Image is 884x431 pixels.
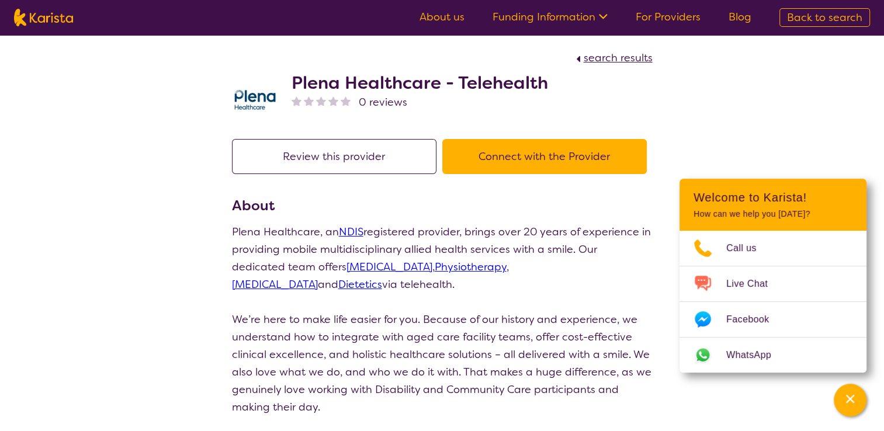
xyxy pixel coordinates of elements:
[573,51,653,65] a: search results
[726,275,782,293] span: Live Chat
[232,311,653,416] p: We’re here to make life easier for you. Because of our history and experience, we understand how ...
[680,231,866,373] ul: Choose channel
[339,225,363,239] a: NDIS
[694,190,852,204] h2: Welcome to Karista!
[232,195,653,216] h3: About
[232,277,318,291] a: [MEDICAL_DATA]
[316,96,326,106] img: nonereviewstar
[787,11,862,25] span: Back to search
[680,338,866,373] a: Web link opens in a new tab.
[726,346,785,364] span: WhatsApp
[584,51,653,65] span: search results
[694,209,852,219] p: How can we help you [DATE]?
[493,10,608,24] a: Funding Information
[328,96,338,106] img: nonereviewstar
[346,260,432,274] a: [MEDICAL_DATA]
[680,179,866,373] div: Channel Menu
[232,75,279,122] img: qwv9egg5taowukv2xnze.png
[779,8,870,27] a: Back to search
[14,9,73,26] img: Karista logo
[442,150,653,164] a: Connect with the Provider
[636,10,701,24] a: For Providers
[442,139,647,174] button: Connect with the Provider
[292,72,548,93] h2: Plena Healthcare - Telehealth
[304,96,314,106] img: nonereviewstar
[232,150,442,164] a: Review this provider
[435,260,507,274] a: Physiotherapy
[341,96,351,106] img: nonereviewstar
[359,93,407,111] span: 0 reviews
[232,223,653,293] p: Plena Healthcare, an registered provider, brings over 20 years of experience in providing mobile ...
[232,139,436,174] button: Review this provider
[292,96,301,106] img: nonereviewstar
[729,10,751,24] a: Blog
[420,10,464,24] a: About us
[338,277,382,291] a: Dietetics
[726,311,783,328] span: Facebook
[726,239,771,257] span: Call us
[834,384,866,416] button: Channel Menu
